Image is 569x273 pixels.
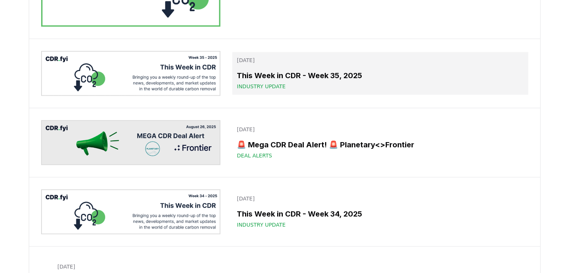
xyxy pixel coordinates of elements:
[237,152,272,159] span: Deal Alerts
[237,208,523,220] h3: This Week in CDR - Week 34, 2025
[232,190,528,233] a: [DATE]This Week in CDR - Week 34, 2025Industry Update
[41,189,221,234] img: This Week in CDR - Week 34, 2025 blog post image
[58,263,524,270] p: [DATE]
[232,121,528,164] a: [DATE]🚨 Mega CDR Deal Alert! 🚨 Planetary<>FrontierDeal Alerts
[41,51,221,96] img: This Week in CDR - Week 35, 2025 blog post image
[237,195,523,202] p: [DATE]
[237,83,285,90] span: Industry Update
[237,56,523,64] p: [DATE]
[237,221,285,228] span: Industry Update
[237,126,523,133] p: [DATE]
[232,52,528,95] a: [DATE]This Week in CDR - Week 35, 2025Industry Update
[41,120,221,165] img: 🚨 Mega CDR Deal Alert! 🚨 Planetary<>Frontier blog post image
[237,70,523,81] h3: This Week in CDR - Week 35, 2025
[237,139,523,150] h3: 🚨 Mega CDR Deal Alert! 🚨 Planetary<>Frontier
